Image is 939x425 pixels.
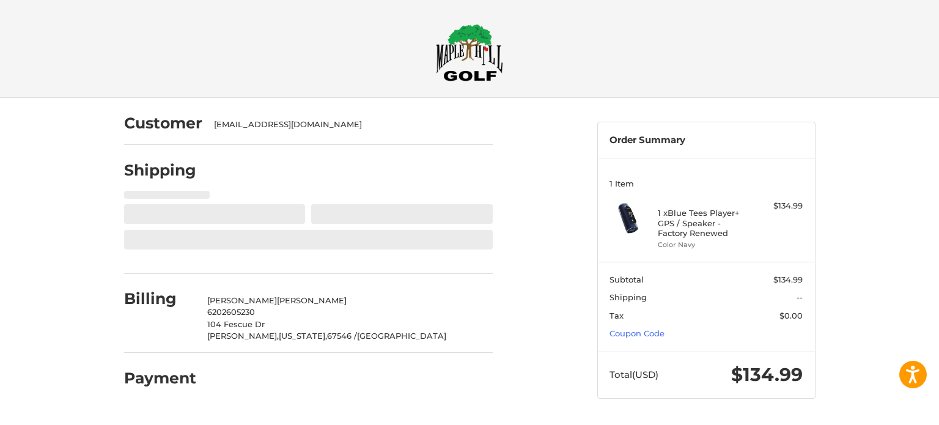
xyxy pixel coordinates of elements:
h3: 1 Item [609,179,803,188]
span: [PERSON_NAME] [277,295,347,305]
span: $134.99 [773,275,803,284]
span: 104 Fescue Dr [207,319,265,329]
span: Subtotal [609,275,644,284]
li: Color Navy [658,240,751,250]
div: $134.99 [754,200,803,212]
span: 67546 / [327,331,357,341]
div: [EMAIL_ADDRESS][DOMAIN_NAME] [214,119,481,131]
span: Total (USD) [609,369,658,380]
h2: Customer [124,114,202,133]
span: -- [797,292,803,302]
span: [US_STATE], [279,331,327,341]
h4: 1 x Blue Tees Player+ GPS / Speaker - Factory Renewed [658,208,751,238]
span: [PERSON_NAME], [207,331,279,341]
span: [GEOGRAPHIC_DATA] [357,331,446,341]
h3: Order Summary [609,135,803,146]
span: [PERSON_NAME] [207,295,277,305]
h2: Payment [124,369,196,388]
span: 6202605230 [207,307,255,317]
span: $0.00 [779,311,803,320]
span: Shipping [609,292,647,302]
span: Tax [609,311,624,320]
a: Coupon Code [609,328,665,338]
h2: Billing [124,289,196,308]
img: Maple Hill Golf [436,24,503,81]
h2: Shipping [124,161,196,180]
